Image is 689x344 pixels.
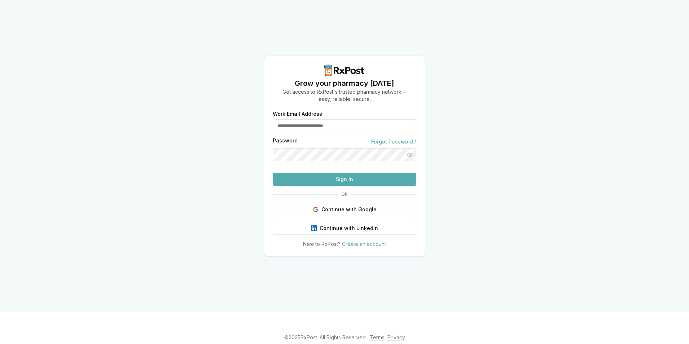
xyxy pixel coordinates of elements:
a: Terms [370,334,384,340]
h1: Grow your pharmacy [DATE] [283,78,406,88]
a: Create an account [342,241,386,247]
img: Google [313,207,319,212]
button: Continue with LinkedIn [273,222,416,235]
span: New to RxPost? [303,241,341,247]
label: Password [273,138,298,145]
img: RxPost Logo [321,65,368,76]
button: Continue with Google [273,203,416,216]
p: Get access to RxPost's trusted pharmacy network— easy, reliable, secure. [283,88,406,103]
img: LinkedIn [311,225,317,231]
button: Sign In [273,173,416,186]
span: OR [338,191,351,197]
a: Privacy [387,334,405,340]
a: Forgot Password? [371,138,416,145]
label: Work Email Address [273,111,416,116]
button: Show password [403,148,416,161]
